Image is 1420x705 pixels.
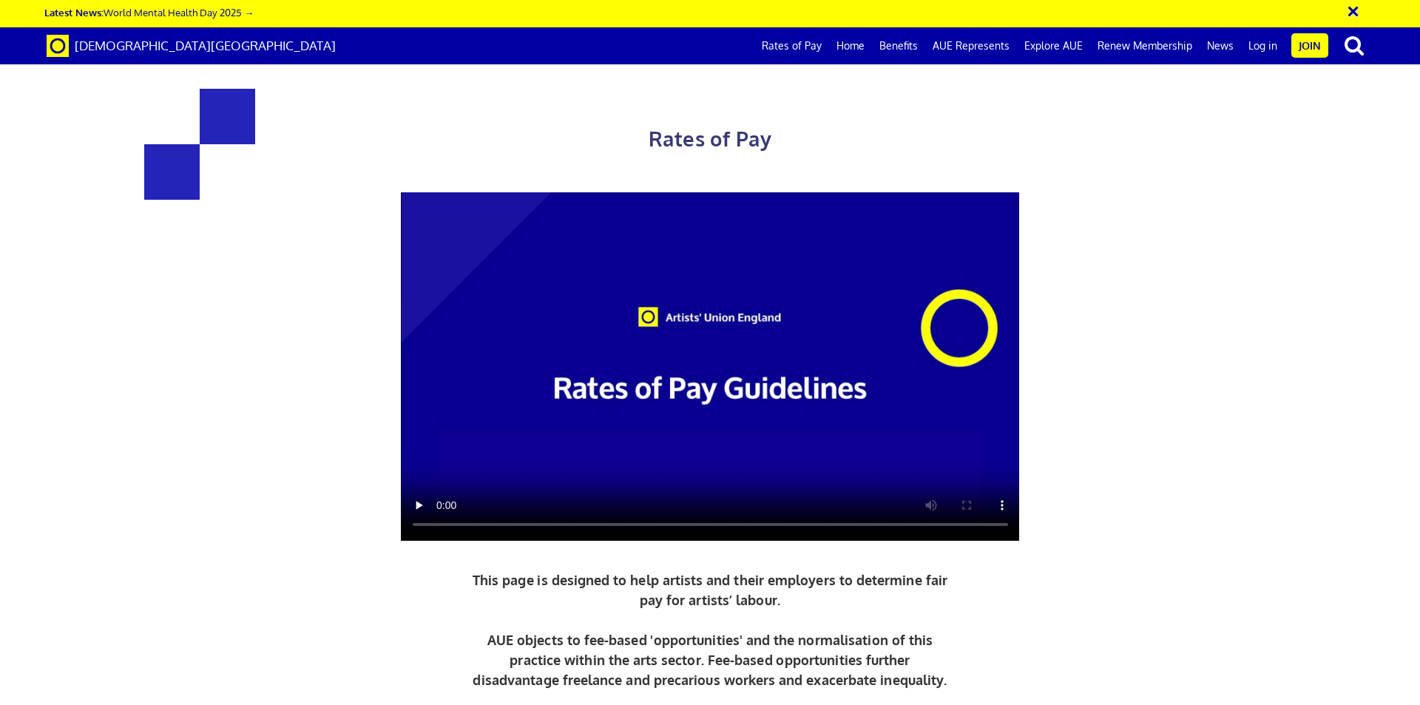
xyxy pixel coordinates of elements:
[1331,30,1377,61] button: search
[649,126,771,151] span: Rates of Pay
[872,27,925,64] a: Benefits
[1090,27,1200,64] a: Renew Membership
[754,27,829,64] a: Rates of Pay
[75,38,336,53] span: [DEMOGRAPHIC_DATA][GEOGRAPHIC_DATA]
[44,6,254,18] a: Latest News:World Mental Health Day 2025 →
[1017,27,1090,64] a: Explore AUE
[925,27,1017,64] a: AUE Represents
[1291,33,1328,58] a: Join
[469,570,952,690] p: This page is designed to help artists and their employers to determine fair pay for artists’ labo...
[1200,27,1241,64] a: News
[35,27,347,64] a: Brand [DEMOGRAPHIC_DATA][GEOGRAPHIC_DATA]
[44,6,104,18] strong: Latest News:
[829,27,872,64] a: Home
[1241,27,1285,64] a: Log in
